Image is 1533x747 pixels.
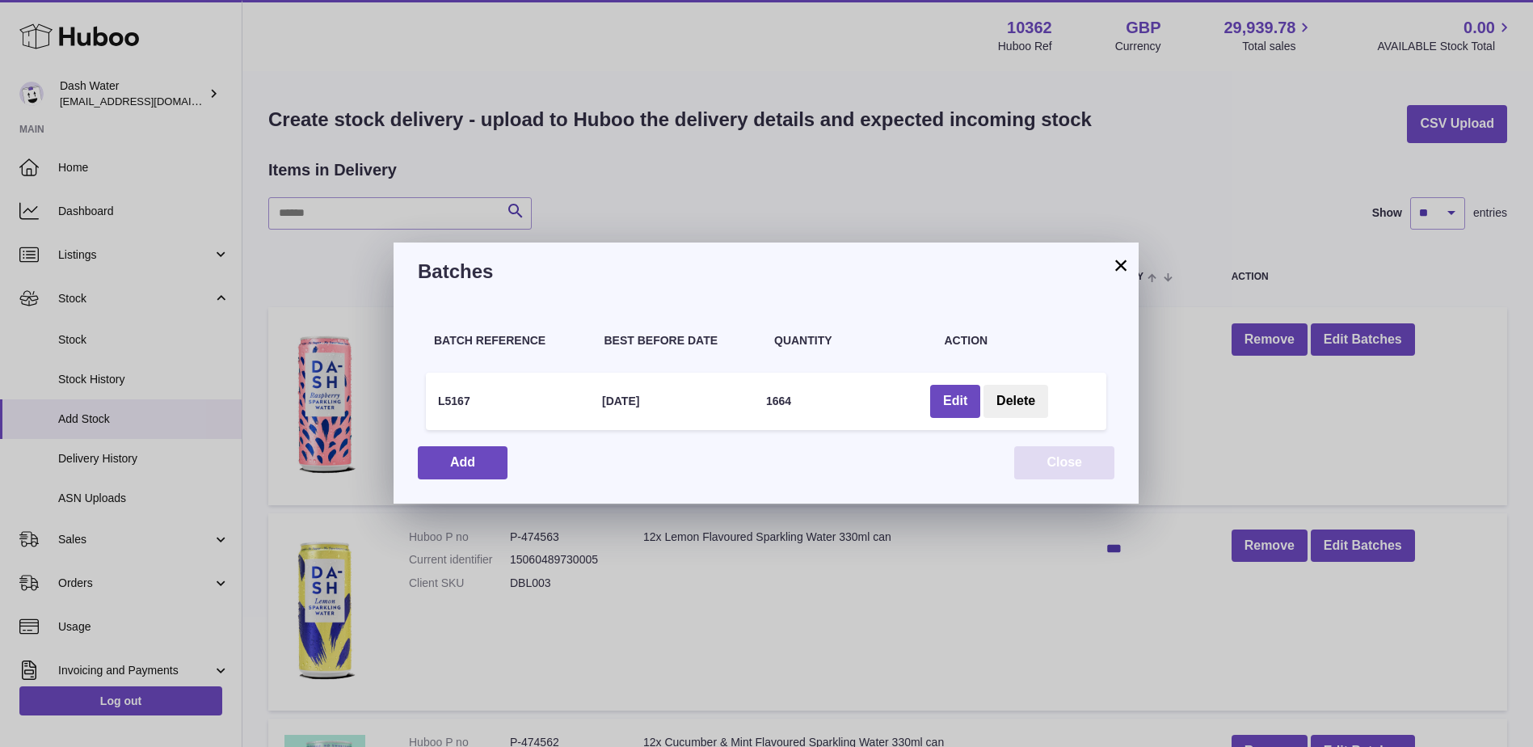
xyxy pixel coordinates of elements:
[602,394,639,409] h4: [DATE]
[983,385,1048,418] button: Delete
[774,333,929,348] h4: Quantity
[604,333,759,348] h4: Best Before Date
[945,333,1099,348] h4: Action
[930,385,980,418] button: Edit
[1014,446,1114,479] button: Close
[434,333,588,348] h4: Batch Reference
[418,446,507,479] button: Add
[438,394,470,409] h4: L5167
[418,259,1114,285] h3: Batches
[766,394,791,409] h4: 1664
[1111,255,1131,275] button: ×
